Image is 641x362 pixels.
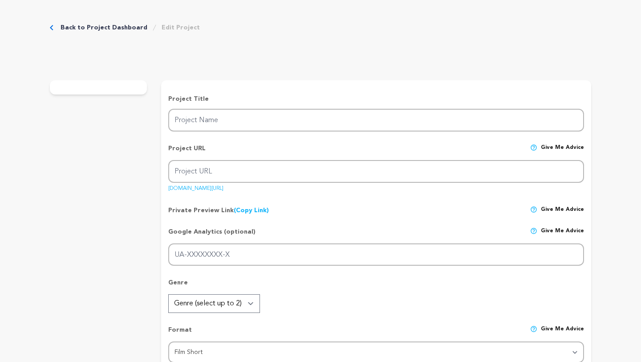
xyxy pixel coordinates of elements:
img: help-circle.svg [530,144,537,151]
img: help-circle.svg [530,325,537,333]
span: Give me advice [541,325,584,341]
p: Google Analytics (optional) [168,227,256,243]
a: (Copy Link) [234,207,269,214]
img: help-circle.svg [530,206,537,213]
p: Format [168,325,192,341]
p: Project URL [168,144,206,160]
p: Project Title [168,95,584,103]
a: [DOMAIN_NAME][URL] [168,182,223,191]
div: Breadcrumb [50,23,200,32]
img: help-circle.svg [530,227,537,234]
span: Give me advice [541,227,584,243]
a: Back to Project Dashboard [61,23,147,32]
span: Give me advice [541,144,584,160]
span: Give me advice [541,206,584,215]
p: Private Preview Link [168,206,269,215]
p: Genre [168,278,584,294]
input: Project Name [168,109,584,132]
a: Edit Project [162,23,200,32]
input: Project URL [168,160,584,183]
input: UA-XXXXXXXX-X [168,243,584,266]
